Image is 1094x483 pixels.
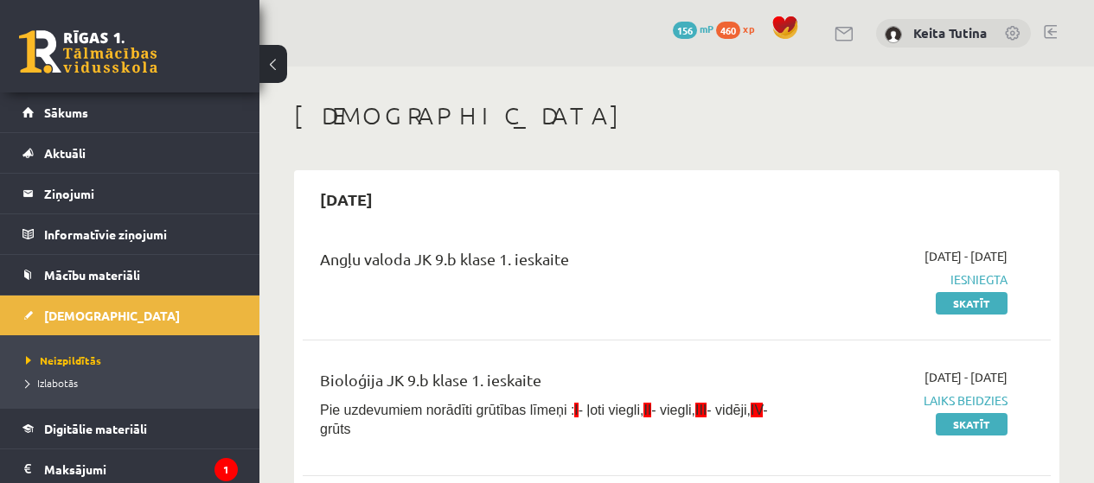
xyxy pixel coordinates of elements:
legend: Ziņojumi [44,174,238,213]
span: 156 [673,22,697,39]
a: Izlabotās [26,375,242,391]
span: II [643,403,651,417]
span: Laiks beidzies [796,391,1008,410]
span: 460 [716,22,740,39]
a: 460 xp [716,22,763,35]
a: 156 mP [673,22,713,35]
span: Sākums [44,105,88,120]
span: Izlabotās [26,376,78,390]
span: Digitālie materiāli [44,421,147,436]
span: [DATE] - [DATE] [924,247,1008,265]
a: Sākums [22,92,238,132]
a: Keita Tutina [913,24,987,41]
a: Mācību materiāli [22,255,238,295]
div: Angļu valoda JK 9.b klase 1. ieskaite [320,247,770,279]
a: Skatīt [936,413,1008,435]
span: Iesniegta [796,270,1008,289]
a: Aktuāli [22,133,238,173]
a: [DEMOGRAPHIC_DATA] [22,296,238,335]
legend: Informatīvie ziņojumi [44,214,238,254]
a: Rīgas 1. Tālmācības vidusskola [19,30,157,73]
img: Keita Tutina [885,26,902,43]
span: [DATE] - [DATE] [924,368,1008,386]
i: 1 [214,458,238,481]
span: [DEMOGRAPHIC_DATA] [44,308,180,323]
a: Skatīt [936,292,1008,315]
span: mP [700,22,713,35]
h1: [DEMOGRAPHIC_DATA] [294,101,1059,130]
div: Bioloģija JK 9.b klase 1. ieskaite [320,368,770,400]
a: Informatīvie ziņojumi [22,214,238,254]
a: Neizpildītās [26,353,242,368]
h2: [DATE] [303,179,390,219]
span: Pie uzdevumiem norādīti grūtības līmeņi : - ļoti viegli, - viegli, - vidēji, - grūts [320,403,768,436]
a: Digitālie materiāli [22,409,238,448]
span: Mācību materiāli [44,267,140,283]
span: xp [743,22,754,35]
a: Ziņojumi [22,174,238,213]
span: I [574,403,578,417]
span: Neizpildītās [26,353,101,367]
span: IV [751,403,763,417]
span: III [695,403,707,417]
span: Aktuāli [44,145,86,161]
